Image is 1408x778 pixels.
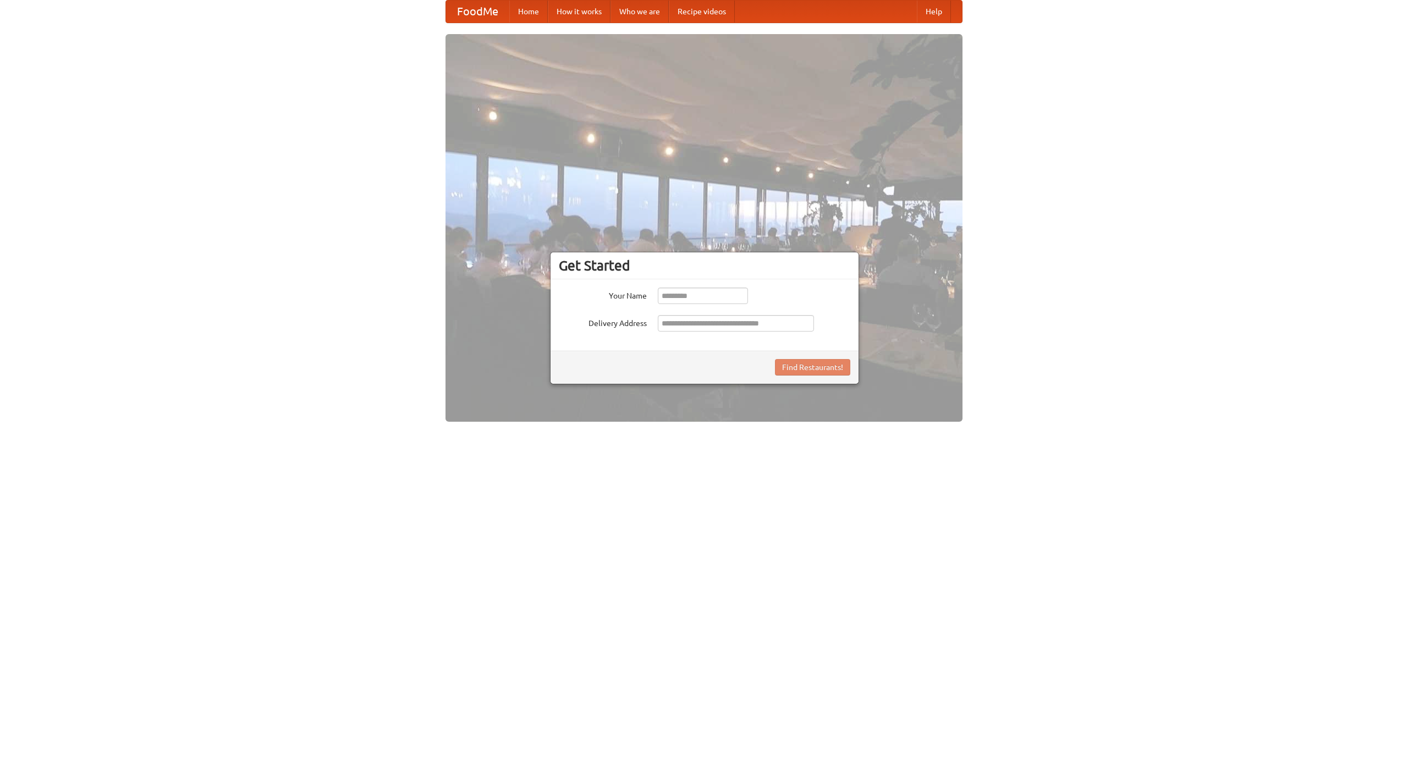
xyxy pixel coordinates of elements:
a: Who we are [610,1,669,23]
a: How it works [548,1,610,23]
h3: Get Started [559,257,850,274]
a: Home [509,1,548,23]
label: Your Name [559,288,647,301]
label: Delivery Address [559,315,647,329]
a: FoodMe [446,1,509,23]
a: Help [917,1,951,23]
button: Find Restaurants! [775,359,850,376]
a: Recipe videos [669,1,735,23]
